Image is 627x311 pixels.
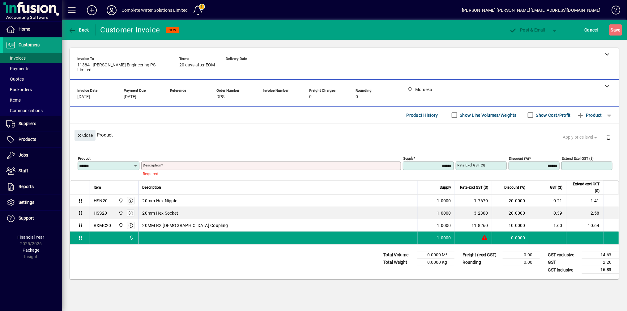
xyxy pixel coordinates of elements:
span: 0 [309,95,312,99]
span: Description [143,184,161,191]
span: 20mm Hex Nipple [143,198,177,204]
span: P [520,27,523,32]
span: Financial Year [18,235,45,240]
mat-label: Rate excl GST ($) [457,163,485,167]
div: Customer Invoice [100,25,160,35]
td: 0.0000 M³ [417,251,454,259]
span: 11384 - [PERSON_NAME] Engineering PS Limited [77,63,170,73]
a: Products [3,132,62,147]
span: Communications [6,108,43,113]
button: Post & Email [506,24,548,36]
span: Jobs [19,153,28,158]
td: 0.0000 Kg [417,259,454,266]
td: Total Volume [380,251,417,259]
td: 16.83 [582,266,619,274]
td: Freight (excl GST) [459,251,503,259]
span: Customers [19,42,40,47]
span: DPS [216,95,224,99]
button: Delete [601,130,616,145]
a: Suppliers [3,116,62,132]
span: ave [611,25,621,35]
div: [PERSON_NAME] [PERSON_NAME][EMAIL_ADDRESS][DOMAIN_NAME] [462,5,601,15]
div: Complete Water Solutions Limited [122,5,188,15]
span: Reports [19,184,34,189]
td: 1.60 [529,219,566,232]
span: NEW [169,28,177,32]
app-page-header-button: Back [62,24,96,36]
a: Items [3,95,62,105]
span: Staff [19,168,28,173]
td: Total Weight [380,259,417,266]
td: 14.63 [582,251,619,259]
mat-label: Supply [403,156,413,161]
td: 20.0000 [492,207,529,219]
td: 10.64 [566,219,603,232]
button: Product History [404,110,441,121]
td: 20.0000 [492,195,529,207]
td: 0.39 [529,207,566,219]
button: Apply price level [561,132,601,143]
div: 3.2300 [459,210,488,216]
span: Discount (%) [504,184,525,191]
a: Backorders [3,84,62,95]
a: Knowledge Base [607,1,619,21]
span: 20mm Hex Socket [143,210,178,216]
span: Quotes [6,77,24,82]
span: Motueka [128,234,135,241]
span: GST ($) [550,184,562,191]
td: 0.00 [503,251,540,259]
span: [DATE] [77,95,90,99]
div: HSS20 [94,210,107,216]
a: Invoices [3,53,62,63]
span: Support [19,216,34,221]
span: Motueka [117,197,124,204]
span: 1.0000 [437,198,451,204]
div: 11.8260 [459,222,488,229]
span: 20MM RX [DEMOGRAPHIC_DATA] Coupling [143,222,228,229]
div: Product [70,124,619,146]
mat-label: Discount (%) [509,156,529,161]
button: Cancel [583,24,600,36]
button: Save [609,24,622,36]
a: Jobs [3,148,62,163]
td: 2.20 [582,259,619,266]
span: Invoices [6,56,26,61]
span: Suppliers [19,121,36,126]
a: Communications [3,105,62,116]
span: Motueka [117,222,124,229]
button: Close [75,130,96,141]
td: 10.0000 [492,219,529,232]
span: Close [77,130,93,141]
label: Show Line Volumes/Weights [459,112,517,118]
span: Items [6,98,21,103]
td: GST inclusive [545,266,582,274]
td: 0.0000 [492,232,529,244]
span: Cancel [585,25,598,35]
span: - [263,95,264,99]
mat-error: Required [143,170,396,177]
span: Payments [6,66,29,71]
span: S [611,27,613,32]
span: - [170,95,171,99]
span: Rate excl GST ($) [460,184,488,191]
span: Package [23,248,39,253]
span: 1.0000 [437,222,451,229]
app-page-header-button: Delete [601,134,616,140]
span: - [226,63,227,68]
span: Backorders [6,87,32,92]
span: Extend excl GST ($) [570,181,599,194]
span: 20 days after EOM [179,63,215,68]
label: Show Cost/Profit [535,112,571,118]
td: 2.58 [566,207,603,219]
td: 0.21 [529,195,566,207]
span: 1.0000 [437,235,451,241]
app-page-header-button: Close [73,132,97,138]
span: ost & Email [510,27,545,32]
span: Item [94,184,101,191]
span: Supply [440,184,451,191]
td: GST [545,259,582,266]
span: Apply price level [563,134,599,141]
mat-label: Product [78,156,91,161]
td: Rounding [459,259,503,266]
a: Payments [3,63,62,74]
